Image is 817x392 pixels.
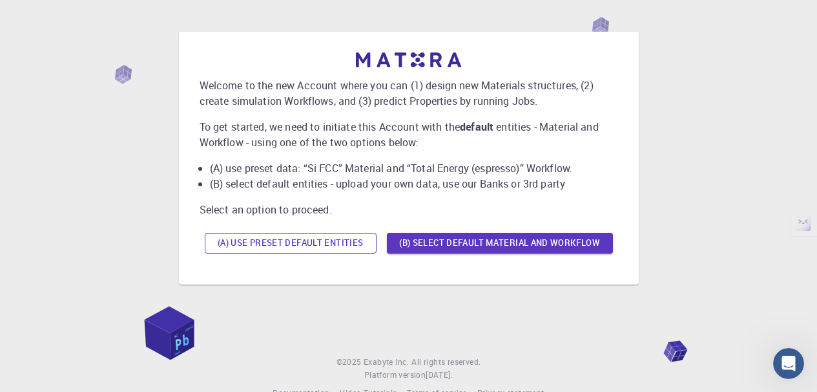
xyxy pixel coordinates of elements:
span: © 2025 [336,356,364,369]
a: [DATE]. [426,369,453,382]
span: [DATE] . [426,369,453,380]
iframe: Intercom live chat [773,348,804,379]
li: (B) select default entities - upload your own data, use our Banks or 3rd party [210,176,618,191]
span: All rights reserved. [411,356,481,369]
span: Platform version [364,369,426,382]
button: (B) Select default material and workflow [387,233,613,254]
button: (A) Use preset default entities [205,233,377,254]
a: Exabyte Inc. [364,356,409,369]
li: (A) use preset data: “Si FCC” Material and “Total Energy (espresso)” Workflow. [210,160,618,176]
p: Select an option to proceed. [200,202,618,217]
p: Welcome to the new Account where you can (1) design new Materials structures, (2) create simulati... [200,78,618,109]
p: To get started, we need to initiate this Account with the entities - Material and Workflow - usin... [200,119,618,150]
span: Support [27,9,74,21]
img: logo [356,52,462,67]
span: Exabyte Inc. [364,356,409,367]
b: default [460,120,493,134]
